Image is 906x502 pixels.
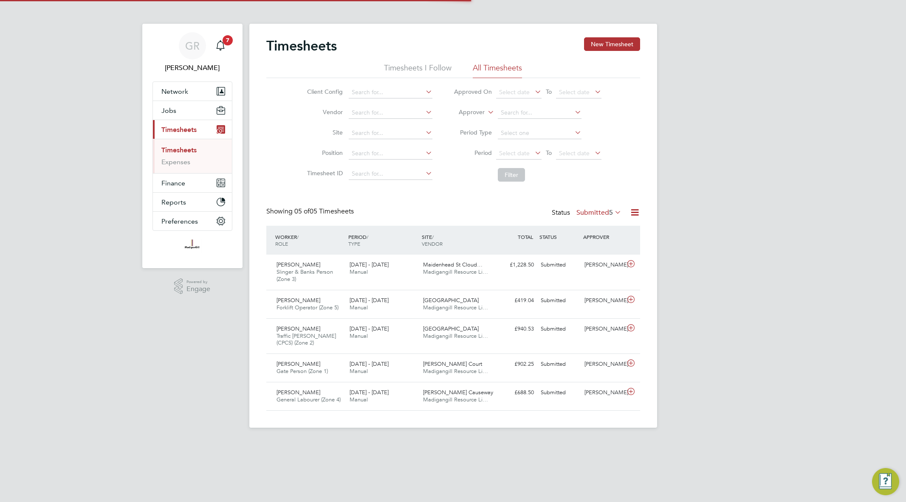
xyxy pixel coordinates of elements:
[422,240,443,247] span: VENDOR
[350,304,368,311] span: Manual
[581,386,625,400] div: [PERSON_NAME]
[581,229,625,244] div: APPROVER
[277,367,328,375] span: Gate Person (Zone 1)
[498,168,525,182] button: Filter
[420,229,493,251] div: SITE
[266,207,356,216] div: Showing
[609,208,613,217] span: 5
[581,357,625,371] div: [PERSON_NAME]
[212,32,229,59] a: 7
[161,217,198,225] span: Preferences
[174,278,210,294] a: Powered byEngage
[423,304,488,311] span: Madigangill Resource Li…
[454,149,492,157] label: Period
[493,386,537,400] div: £688.50
[153,82,232,101] button: Network
[277,261,320,268] span: [PERSON_NAME]
[493,322,537,336] div: £940.53
[277,304,339,311] span: Forklift Operator (Zone 5)
[581,322,625,336] div: [PERSON_NAME]
[349,168,432,180] input: Search for...
[423,261,483,268] span: Maidenhead St Cloud…
[294,207,354,216] span: 05 Timesheets
[493,294,537,308] div: £419.04
[348,240,360,247] span: TYPE
[350,325,389,332] span: [DATE] - [DATE]
[349,127,432,139] input: Search for...
[185,40,200,51] span: GR
[559,149,590,157] span: Select date
[537,294,581,308] div: Submitted
[275,240,288,247] span: ROLE
[346,229,420,251] div: PERIOD
[384,63,452,78] li: Timesheets I Follow
[537,258,581,272] div: Submitted
[576,208,621,217] label: Submitted
[537,229,581,244] div: STATUS
[350,389,389,396] span: [DATE] - [DATE]
[518,233,533,240] span: TOTAL
[350,367,368,375] span: Manual
[493,258,537,272] div: £1,228.50
[349,87,432,98] input: Search for...
[349,148,432,160] input: Search for...
[277,297,320,304] span: [PERSON_NAME]
[350,396,368,403] span: Manual
[493,357,537,371] div: £902.25
[543,147,554,158] span: To
[350,297,389,304] span: [DATE] - [DATE]
[186,278,210,286] span: Powered by
[498,107,581,119] input: Search for...
[537,322,581,336] div: Submitted
[161,158,190,166] a: Expenses
[423,389,493,396] span: [PERSON_NAME] Causeway
[543,86,554,97] span: To
[454,129,492,136] label: Period Type
[161,179,185,187] span: Finance
[153,120,232,139] button: Timesheets
[153,174,232,192] button: Finance
[499,149,530,157] span: Select date
[161,146,197,154] a: Timesheets
[552,207,623,219] div: Status
[473,63,522,78] li: All Timesheets
[294,207,310,216] span: 05 of
[277,332,336,347] span: Traffic [PERSON_NAME] (CPCS) (Zone 2)
[581,294,625,308] div: [PERSON_NAME]
[153,212,232,230] button: Preferences
[153,193,232,211] button: Reports
[305,169,343,177] label: Timesheet ID
[537,357,581,371] div: Submitted
[423,396,488,403] span: Madigangill Resource Li…
[350,360,389,367] span: [DATE] - [DATE]
[277,360,320,367] span: [PERSON_NAME]
[432,233,434,240] span: /
[305,108,343,116] label: Vendor
[152,239,232,253] a: Go to home page
[152,63,232,73] span: Goncalo Rodrigues
[454,88,492,95] label: Approved On
[186,286,210,293] span: Engage
[153,139,232,173] div: Timesheets
[559,88,590,96] span: Select date
[277,268,333,283] span: Slinger & Banks Person (Zone 3)
[277,396,341,403] span: General Labourer (Zone 4)
[273,229,347,251] div: WORKER
[161,107,176,115] span: Jobs
[581,258,625,272] div: [PERSON_NAME]
[161,87,188,95] span: Network
[350,261,389,268] span: [DATE] - [DATE]
[423,367,488,375] span: Madigangill Resource Li…
[498,127,581,139] input: Select one
[277,389,320,396] span: [PERSON_NAME]
[161,126,197,134] span: Timesheets
[537,386,581,400] div: Submitted
[499,88,530,96] span: Select date
[367,233,368,240] span: /
[153,101,232,120] button: Jobs
[305,149,343,157] label: Position
[350,268,368,275] span: Manual
[266,37,337,54] h2: Timesheets
[223,35,233,45] span: 7
[423,332,488,339] span: Madigangill Resource Li…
